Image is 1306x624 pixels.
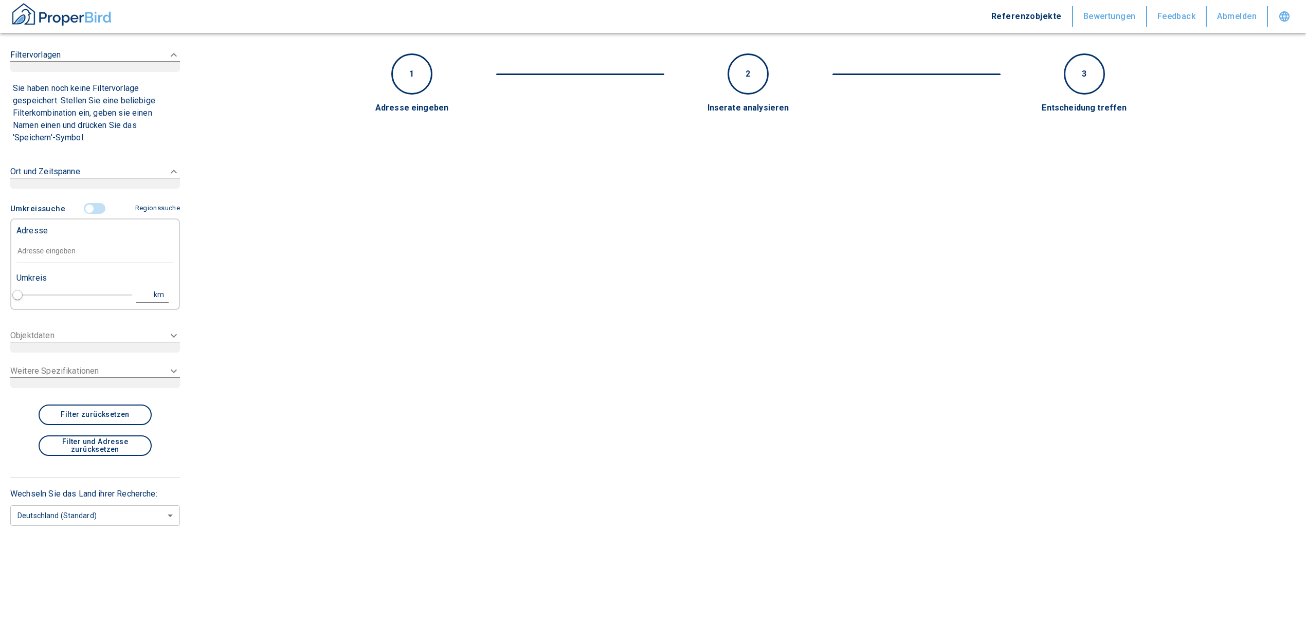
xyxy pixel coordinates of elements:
div: Inserate analysieren [622,102,875,114]
p: Weitere Spezifikationen [10,365,99,377]
div: Ort und Zeitspanne [10,155,180,199]
div: km [157,288,166,301]
img: ProperBird Logo and Home Button [10,2,113,27]
div: Deutschland (Standard) [10,502,180,529]
p: 1 [409,68,414,80]
p: 2 [746,68,750,80]
div: Filtervorlagen [10,199,180,315]
button: Filter zurücksetzen [39,405,152,425]
button: Regionssuche [131,199,180,217]
p: Adresse [16,225,48,237]
button: Umkreissuche [10,199,69,218]
div: Filtervorlagen [10,39,180,82]
p: Ort und Zeitspanne [10,166,80,178]
input: Adresse eingeben [16,240,174,263]
p: 3 [1082,68,1086,80]
p: Wechseln Sie das Land ihrer Recherche: [10,488,180,500]
div: Objektdaten [10,323,180,359]
div: Filtervorlagen [10,82,180,147]
button: Abmelden [1207,6,1268,27]
button: Feedback [1147,6,1207,27]
button: Referenzobjekte [981,6,1073,27]
p: Umkreis [16,272,47,284]
button: Bewertungen [1073,6,1147,27]
div: Entscheidung treffen [958,102,1211,114]
button: ProperBird Logo and Home Button [10,2,113,31]
p: Objektdaten [10,329,55,342]
div: Weitere Spezifikationen [10,359,180,394]
div: Adresse eingeben [286,102,538,114]
p: Sie haben noch keine Filtervorlage gespeichert. Stellen Sie eine beliebige Filterkombination ein,... [13,82,177,144]
button: km [136,287,169,303]
p: Filtervorlagen [10,49,61,61]
button: Filter und Adresse zurücksetzen [39,435,152,456]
